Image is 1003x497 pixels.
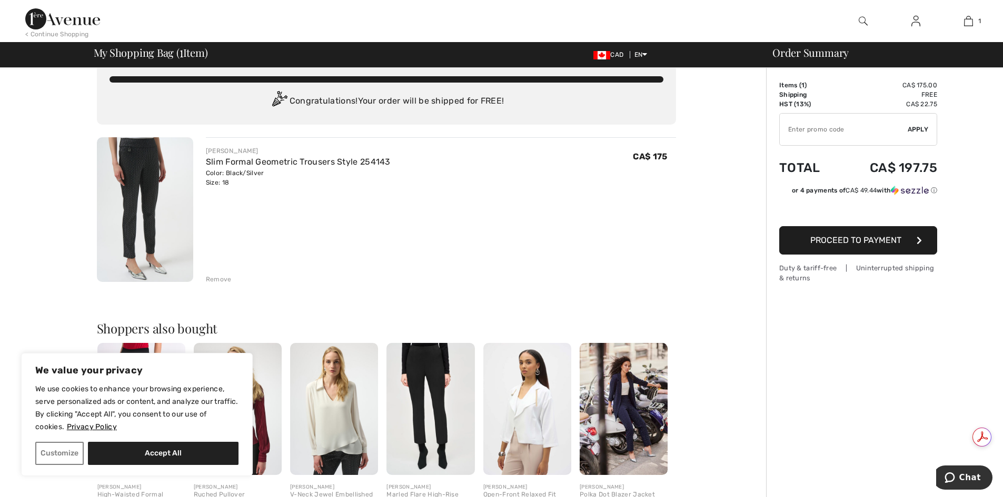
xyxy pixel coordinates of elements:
span: Proceed to Payment [810,235,901,245]
img: Marled Flare High-Rise Trousers Style 243178 [386,343,474,475]
span: 1 [978,16,981,26]
div: Congratulations! Your order will be shipped for FREE! [110,91,663,112]
a: Slim Formal Geometric Trousers Style 254143 [206,157,391,167]
td: CA$ 22.75 [839,99,937,109]
td: Total [779,150,839,186]
div: Remove [206,275,232,284]
img: Sezzle [891,186,929,195]
span: CAD [593,51,628,58]
span: 1 [180,45,183,58]
div: [PERSON_NAME] [97,483,185,491]
h2: Shoppers also bought [97,322,676,334]
div: [PERSON_NAME] [580,483,668,491]
p: We use cookies to enhance your browsing experience, serve personalized ads or content, and analyz... [35,383,239,433]
div: or 4 payments of with [792,186,937,195]
iframe: Opens a widget where you can chat to one of our agents [936,465,992,492]
img: Congratulation2.svg [269,91,290,112]
div: < Continue Shopping [25,29,89,39]
a: 1 [942,15,994,27]
td: Free [839,90,937,99]
a: Sign In [903,15,929,28]
span: Apply [908,125,929,134]
iframe: PayPal-paypal [779,199,937,222]
a: Privacy Policy [66,422,117,432]
span: CA$ 49.44 [846,187,877,194]
button: Proceed to Payment [779,226,937,255]
p: We value your privacy [35,364,239,377]
img: V-Neck Jewel Embellished Pullover Style 254141 [290,343,378,475]
button: Accept All [88,442,239,465]
button: Customize [35,442,84,465]
span: CA$ 175 [633,151,667,161]
img: Ruched Pullover Style 254059 [194,343,282,475]
span: 1 [801,82,805,89]
span: My Shopping Bag ( Item) [94,47,208,58]
div: [PERSON_NAME] [206,146,391,156]
td: Shipping [779,90,839,99]
div: Order Summary [760,47,997,58]
img: Polka Dot Blazer Jacket Style 254229 [580,343,668,475]
div: [PERSON_NAME] [483,483,571,491]
img: Canadian Dollar [593,51,610,59]
img: My Info [911,15,920,27]
td: HST (13%) [779,99,839,109]
img: High-Waisted Formal Trousers Style 153088 [97,343,185,475]
td: Items ( ) [779,80,839,90]
td: CA$ 175.00 [839,80,937,90]
input: Promo code [780,114,908,145]
img: 1ère Avenue [25,8,100,29]
div: Color: Black/Silver Size: 18 [206,168,391,187]
div: Duty & tariff-free | Uninterrupted shipping & returns [779,263,937,283]
img: search the website [859,15,868,27]
div: [PERSON_NAME] [386,483,474,491]
div: [PERSON_NAME] [194,483,282,491]
img: My Bag [964,15,973,27]
td: CA$ 197.75 [839,150,937,186]
div: We value your privacy [21,353,253,476]
img: Slim Formal Geometric Trousers Style 254143 [97,137,193,282]
div: or 4 payments ofCA$ 49.44withSezzle Click to learn more about Sezzle [779,186,937,199]
div: [PERSON_NAME] [290,483,378,491]
span: EN [634,51,648,58]
img: Open-Front Relaxed Fit Cardigan Style 252149 [483,343,571,475]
